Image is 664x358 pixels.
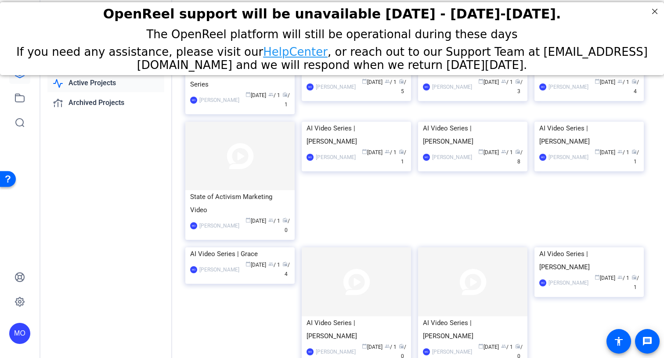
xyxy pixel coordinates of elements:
span: [DATE] [245,218,266,224]
div: [PERSON_NAME] [432,153,472,162]
div: AI Video Series | [PERSON_NAME] [539,122,639,148]
span: / 5 [399,79,406,94]
span: / 8 [515,149,523,165]
span: / 1 [501,344,513,350]
span: If you need any assistance, please visit our , or reach out to our Support Team at [EMAIL_ADDRESS... [16,43,648,69]
span: group [617,275,623,280]
span: group [501,344,506,349]
span: / 1 [617,79,629,85]
span: [DATE] [595,149,615,155]
div: [PERSON_NAME] [549,278,588,287]
span: radio [632,79,637,84]
div: MO [190,97,197,104]
h2: OpenReel support will be unavailable Thursday - Friday, October 16th-17th. [11,4,653,19]
span: [DATE] [362,79,383,85]
span: group [268,92,274,97]
span: / 1 [385,149,397,155]
span: calendar_today [362,149,367,154]
span: radio [515,344,520,349]
div: [PERSON_NAME] [199,265,239,274]
div: MO [539,279,546,286]
span: / 1 [399,149,406,165]
span: radio [632,275,637,280]
span: radio [515,149,520,154]
div: MO [423,348,430,355]
span: [DATE] [245,92,266,98]
span: group [268,261,274,267]
span: group [385,149,390,154]
span: calendar_today [595,79,600,84]
span: radio [399,344,404,349]
span: group [501,149,506,154]
span: / 1 [632,149,639,165]
div: [PERSON_NAME] [432,347,472,356]
span: calendar_today [245,261,251,267]
span: / 1 [617,275,629,281]
span: radio [515,79,520,84]
a: HelpCenter [263,43,328,56]
div: MO [423,154,430,161]
span: calendar_today [478,149,484,154]
div: [PERSON_NAME] [199,96,239,105]
span: / 1 [268,262,280,268]
div: AI Video Series | Grace [190,247,290,260]
span: The OpenReel platform will still be operational during these days [146,25,517,39]
div: Close Step [649,4,660,15]
span: / 1 [501,149,513,155]
span: / 4 [632,79,639,94]
div: [PERSON_NAME] [316,153,356,162]
span: [DATE] [595,275,615,281]
div: MO [190,222,197,229]
div: MO [307,154,314,161]
div: MO [307,348,314,355]
span: calendar_today [478,344,484,349]
span: / 1 [385,79,397,85]
span: group [385,79,390,84]
div: MO [539,83,546,90]
div: AI Video Series | [PERSON_NAME] [423,122,523,148]
span: radio [399,79,404,84]
span: calendar_today [595,275,600,280]
span: [DATE] [478,79,499,85]
span: / 1 [501,79,513,85]
span: radio [282,217,288,223]
mat-icon: message [642,336,653,347]
span: calendar_today [362,79,367,84]
div: [PERSON_NAME] [316,347,356,356]
span: calendar_today [478,79,484,84]
span: calendar_today [245,217,251,223]
span: / 4 [282,262,290,277]
div: [PERSON_NAME] [432,83,472,91]
span: [DATE] [362,344,383,350]
div: AI Video Series | [PERSON_NAME] [539,247,639,274]
div: [PERSON_NAME] [199,221,239,230]
span: [DATE] [478,344,499,350]
span: calendar_today [595,149,600,154]
span: radio [282,92,288,97]
div: MO [307,83,314,90]
span: calendar_today [245,92,251,97]
span: radio [399,149,404,154]
span: / 1 [632,275,639,290]
span: [DATE] [245,262,266,268]
span: group [385,344,390,349]
div: MO [539,154,546,161]
span: radio [632,149,637,154]
div: [PERSON_NAME] [316,83,356,91]
a: Active Projects [47,74,164,92]
div: AI Video Series | [PERSON_NAME] [307,316,406,343]
mat-icon: accessibility [613,336,624,347]
span: radio [282,261,288,267]
div: MO [190,266,197,273]
span: / 1 [268,92,280,98]
div: [PERSON_NAME] [549,83,588,91]
div: AI Video Series | [PERSON_NAME] [307,122,406,148]
span: [DATE] [595,79,615,85]
div: [PERSON_NAME] - AI Video Series [190,65,290,91]
span: [DATE] [478,149,499,155]
span: / 3 [515,79,523,94]
span: / 0 [282,218,290,233]
a: Archived Projects [47,94,164,112]
span: / 1 [617,149,629,155]
span: group [268,217,274,223]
